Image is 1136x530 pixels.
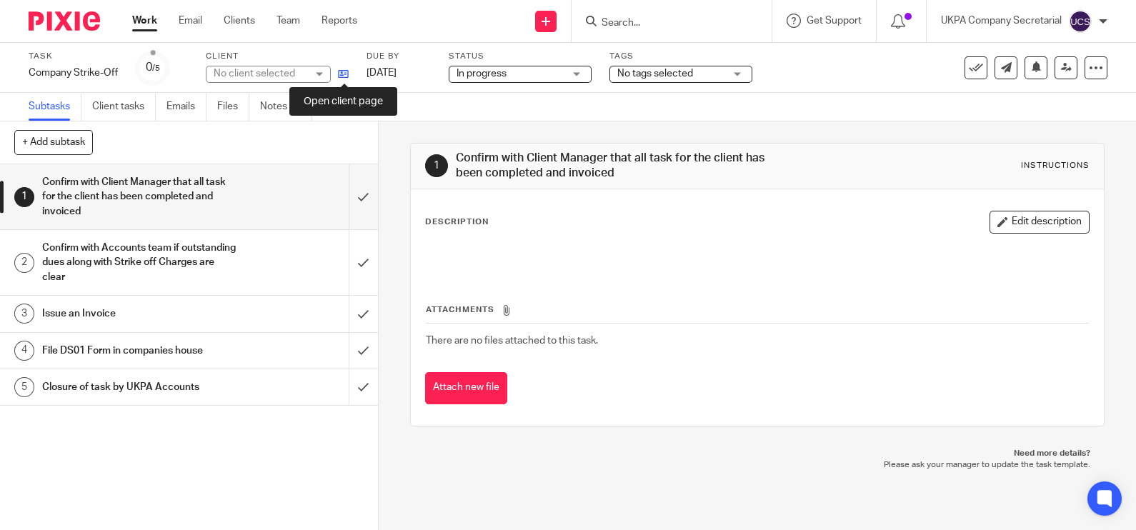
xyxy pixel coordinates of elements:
[42,340,237,361] h1: File DS01 Form in companies house
[367,51,431,62] label: Due by
[426,336,598,346] span: There are no files attached to this task.
[14,341,34,361] div: 4
[14,130,93,154] button: + Add subtask
[14,377,34,397] div: 5
[206,51,349,62] label: Client
[367,68,397,78] span: [DATE]
[424,459,1090,471] p: Please ask your manager to update the task template.
[600,17,729,30] input: Search
[449,51,592,62] label: Status
[42,376,237,398] h1: Closure of task by UKPA Accounts
[425,154,448,177] div: 1
[14,253,34,273] div: 2
[424,448,1090,459] p: Need more details?
[14,304,34,324] div: 3
[322,14,357,28] a: Reports
[224,14,255,28] a: Clients
[426,306,494,314] span: Attachments
[166,93,206,121] a: Emails
[323,93,378,121] a: Audit logs
[42,237,237,288] h1: Confirm with Accounts team if outstanding dues along with Strike off Charges are clear
[1021,160,1090,171] div: Instructions
[29,51,118,62] label: Task
[42,171,237,222] h1: Confirm with Client Manager that all task for the client has been completed and invoiced
[990,211,1090,234] button: Edit description
[217,93,249,121] a: Files
[617,69,693,79] span: No tags selected
[425,216,489,228] p: Description
[425,372,507,404] button: Attach new file
[276,14,300,28] a: Team
[457,69,507,79] span: In progress
[179,14,202,28] a: Email
[1069,10,1092,33] img: svg%3E
[152,64,160,72] small: /5
[14,187,34,207] div: 1
[42,303,237,324] h1: Issue an Invoice
[456,151,788,181] h1: Confirm with Client Manager that all task for the client has been completed and invoiced
[29,66,118,80] div: Company Strike-Off
[214,66,307,81] div: No client selected
[260,93,312,121] a: Notes (0)
[807,16,862,26] span: Get Support
[609,51,752,62] label: Tags
[92,93,156,121] a: Client tasks
[29,11,100,31] img: Pixie
[941,14,1062,28] p: UKPA Company Secretarial
[29,93,81,121] a: Subtasks
[146,59,160,76] div: 0
[132,14,157,28] a: Work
